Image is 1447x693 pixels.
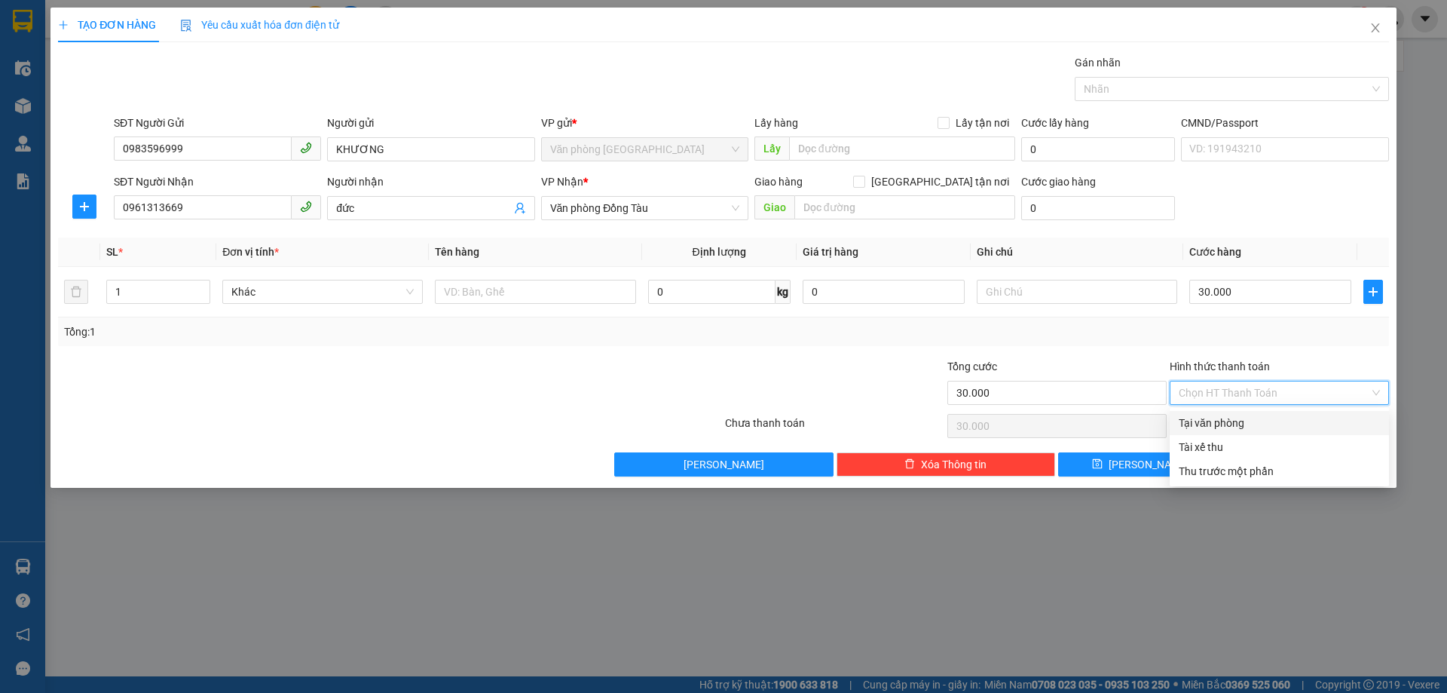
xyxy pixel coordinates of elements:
span: VP Nhận [541,176,583,188]
span: save [1092,458,1103,471]
div: Thu trước một phần [1179,463,1380,480]
input: Ghi Chú [977,280,1177,304]
button: plus [1363,280,1383,304]
span: kg [776,280,791,304]
span: Giao [754,195,794,219]
span: plus [1364,286,1382,298]
div: Người gửi [327,115,534,131]
button: [PERSON_NAME] [614,452,834,477]
span: Lấy [754,136,789,161]
div: Tài xế thu [1179,439,1380,455]
button: deleteXóa Thông tin [837,452,1056,477]
span: Lấy hàng [754,117,798,129]
span: Giao hàng [754,176,803,188]
div: SĐT Người Gửi [114,115,321,131]
div: SĐT Người Nhận [114,173,321,190]
span: Văn phòng Thanh Hóa [550,138,739,161]
div: CMND/Passport [1181,115,1388,131]
span: phone [300,142,312,154]
input: Dọc đường [794,195,1015,219]
span: delete [904,458,915,471]
div: Chưa thanh toán [723,415,946,441]
button: save[PERSON_NAME] [1058,452,1222,477]
button: delete [64,280,88,304]
span: Lấy tận nơi [950,115,1015,131]
input: Dọc đường [789,136,1015,161]
label: Gán nhãn [1075,57,1121,69]
span: plus [73,201,96,213]
label: Hình thức thanh toán [1170,360,1270,373]
img: icon [180,20,192,32]
span: TẠO ĐƠN HÀNG [58,19,156,31]
span: Giá trị hàng [803,246,858,258]
span: Yêu cầu xuất hóa đơn điện tử [180,19,339,31]
div: Tổng: 1 [64,324,558,340]
div: Tại văn phòng [1179,415,1380,431]
input: Cước giao hàng [1021,196,1175,220]
label: Cước giao hàng [1021,176,1096,188]
span: [PERSON_NAME] [684,456,764,473]
span: Xóa Thông tin [921,456,987,473]
span: phone [300,201,312,213]
input: Cước lấy hàng [1021,137,1175,161]
span: Tổng cước [947,360,997,373]
span: Định lượng [693,246,746,258]
input: 0 [803,280,965,304]
th: Ghi chú [971,238,1183,267]
span: [PERSON_NAME] [1109,456,1189,473]
span: user-add [514,202,526,214]
span: Tên hàng [435,246,479,258]
span: plus [58,20,69,30]
span: SL [106,246,118,258]
li: 01A03 [GEOGRAPHIC_DATA], [GEOGRAPHIC_DATA] ( bên cạnh cây xăng bến xe phía Bắc cũ) [84,37,342,94]
span: [GEOGRAPHIC_DATA] tận nơi [865,173,1015,190]
span: Đơn vị tính [222,246,279,258]
span: Khác [231,281,414,303]
b: 36 Limousine [158,17,267,36]
button: plus [72,195,96,219]
input: VD: Bàn, Ghế [435,280,635,304]
li: Hotline: 1900888999 [84,94,342,112]
span: Văn phòng Đồng Tàu [550,197,739,219]
span: close [1369,22,1381,34]
img: logo.jpg [19,19,94,94]
button: Close [1354,8,1397,50]
div: VP gửi [541,115,748,131]
label: Cước lấy hàng [1021,117,1089,129]
span: Cước hàng [1189,246,1241,258]
div: Người nhận [327,173,534,190]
